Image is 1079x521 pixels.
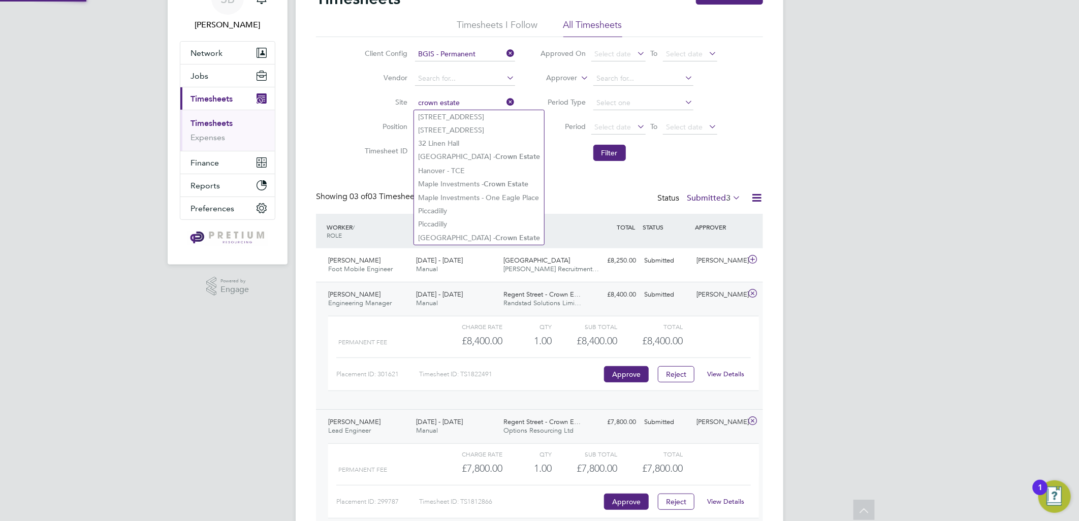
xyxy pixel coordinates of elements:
span: Select date [595,49,631,58]
label: Vendor [362,73,408,82]
span: [DATE] - [DATE] [416,290,463,299]
li: [GEOGRAPHIC_DATA] - [414,231,544,245]
label: Approver [532,73,578,83]
label: Site [362,97,408,107]
span: [DATE] - [DATE] [416,256,463,265]
li: [GEOGRAPHIC_DATA] - [414,150,544,164]
label: Position [362,122,408,131]
div: Submitted [640,252,693,269]
label: Approved On [541,49,586,58]
span: £8,400.00 [643,335,683,347]
span: [GEOGRAPHIC_DATA] [504,256,570,265]
img: pretium-logo-retina.png [187,230,267,246]
button: Filter [593,145,626,161]
li: 32 Linen Hall [414,137,544,150]
b: Estate [519,152,540,161]
div: Showing [316,191,423,202]
span: Powered by [220,277,249,285]
li: [STREET_ADDRESS] [414,110,544,123]
li: Piccadilly [414,204,544,217]
label: Client Config [362,49,408,58]
span: Permanent Fee [338,466,387,473]
span: Permanent Fee [338,339,387,346]
span: Finance [191,158,219,168]
button: Jobs [180,64,275,87]
input: Search for... [415,72,515,86]
span: Jobs [191,71,208,81]
span: [PERSON_NAME] Recruitment… [504,265,599,273]
div: [PERSON_NAME] [693,252,746,269]
label: Period Type [541,97,586,107]
div: Timesheets [180,110,275,151]
label: Period [541,122,586,131]
span: Select date [667,49,703,58]
span: Network [191,48,223,58]
div: Placement ID: 299787 [336,494,419,510]
button: Reject [658,494,694,510]
span: / [353,223,355,231]
span: [PERSON_NAME] [328,256,380,265]
span: Preferences [191,204,234,213]
span: £7,800.00 [643,462,683,474]
span: [PERSON_NAME] [328,290,380,299]
div: £7,800.00 [587,414,640,431]
button: Approve [604,366,649,382]
div: 1.00 [502,460,552,477]
span: Randstad Solutions Limi… [504,299,582,307]
div: WORKER [324,218,412,244]
div: Total [617,448,683,460]
span: Manual [416,299,438,307]
div: Charge rate [437,320,502,333]
li: Maple Investments - One Eagle Place [414,191,544,204]
input: Search for... [593,72,693,86]
label: Timesheet ID [362,146,408,155]
span: 03 of [350,191,368,202]
a: Expenses [191,133,225,142]
b: Estate [507,180,528,188]
span: Sasha Baird [180,19,275,31]
div: 1 [1038,487,1042,501]
div: Status [657,191,743,206]
div: QTY [502,320,552,333]
span: Timesheets [191,94,233,104]
div: PERIOD [412,218,500,244]
span: Manual [416,265,438,273]
span: Select date [667,122,703,132]
a: View Details [708,370,745,378]
div: [PERSON_NAME] [693,414,746,431]
span: To [648,47,661,60]
span: Engineering Manager [328,299,392,307]
div: Timesheet ID: TS1822491 [419,366,601,382]
li: [STREET_ADDRESS] [414,123,544,137]
input: Select one [593,96,693,110]
span: Lead Engineer [328,426,371,435]
div: Timesheet ID: TS1812866 [419,494,601,510]
div: £8,400.00 [587,286,640,303]
b: Crown [495,152,517,161]
a: Powered byEngage [206,277,249,296]
button: Finance [180,151,275,174]
input: Search for... [415,47,515,61]
div: £8,250.00 [587,252,640,269]
div: £7,800.00 [552,460,617,477]
span: TOTAL [617,223,635,231]
a: Go to home page [180,230,275,246]
div: 1.00 [502,333,552,349]
span: 3 [726,193,731,203]
span: Engage [220,285,249,294]
span: To [648,120,661,133]
a: View Details [708,497,745,506]
div: QTY [502,448,552,460]
div: Sub Total [552,320,617,333]
div: [PERSON_NAME] [693,286,746,303]
span: Foot Mobile Engineer [328,265,393,273]
button: Preferences [180,197,275,219]
div: APPROVER [693,218,746,236]
button: Open Resource Center, 1 new notification [1038,480,1071,513]
span: Options Resourcing Ltd [504,426,574,435]
b: Crown [495,234,517,242]
button: Timesheets [180,87,275,110]
span: Reports [191,181,220,190]
div: Placement ID: 301621 [336,366,419,382]
button: Reject [658,366,694,382]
